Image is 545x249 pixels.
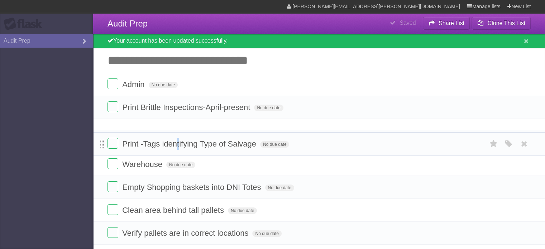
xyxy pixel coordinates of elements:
label: Done [107,181,118,192]
span: Audit Prep [107,19,148,28]
button: Clone This List [472,17,531,30]
label: Done [107,227,118,238]
span: Empty Shopping baskets into DNI Totes [122,183,263,192]
label: Done [107,138,118,149]
span: No due date [228,207,257,214]
span: No due date [260,141,289,148]
b: Clone This List [487,20,525,26]
div: Your account has been updated successfully. [93,34,545,48]
span: No due date [149,82,178,88]
b: Saved [400,20,416,26]
b: Share List [439,20,464,26]
span: No due date [265,185,294,191]
div: Flask [4,18,47,30]
span: Clean area behind tall pallets [122,206,226,215]
label: Done [107,101,118,112]
label: Done [107,78,118,89]
button: Share List [423,17,470,30]
span: No due date [166,162,195,168]
label: Done [107,204,118,215]
span: No due date [252,230,281,237]
span: Verify pallets are in correct locations [122,229,250,238]
label: Done [107,158,118,169]
span: Print -Tags identifying Type of Salvage [122,139,258,148]
span: No due date [254,105,283,111]
span: Print Brittle Inspections-April-present [122,103,252,112]
span: Warehouse [122,160,164,169]
span: Admin [122,80,146,89]
label: Star task [487,138,501,150]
